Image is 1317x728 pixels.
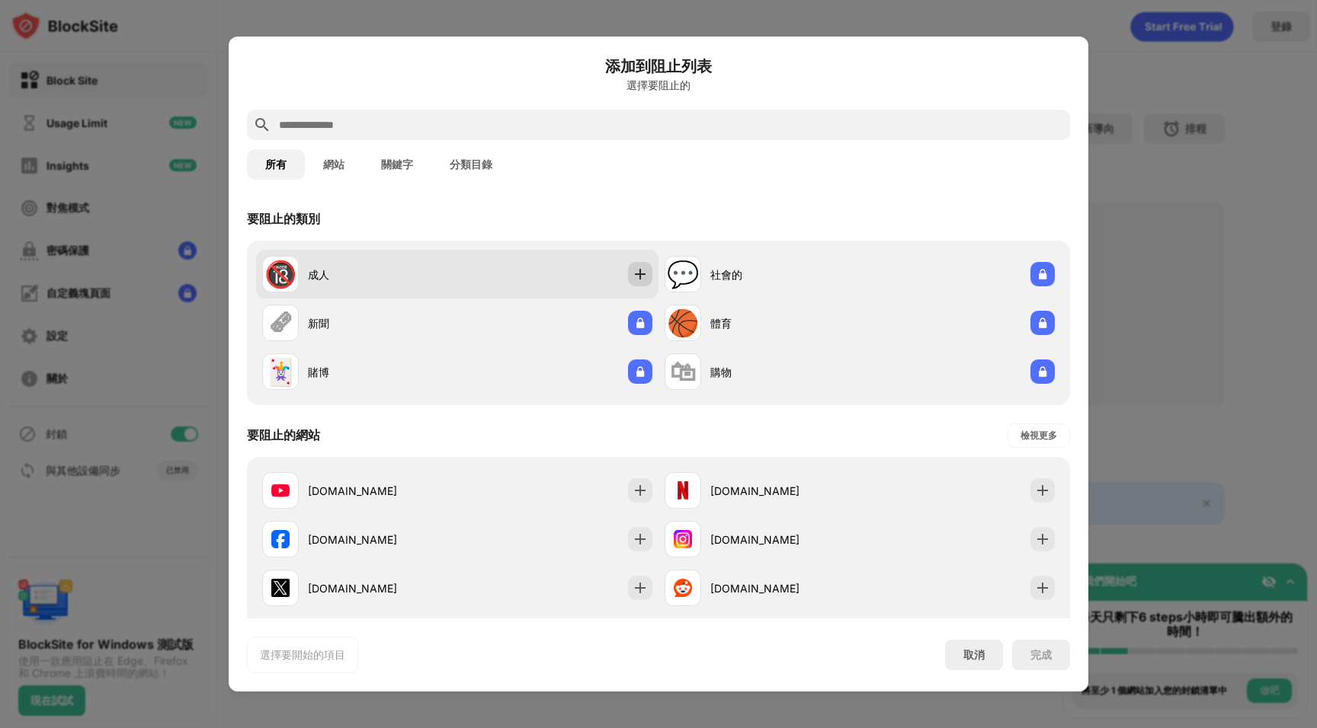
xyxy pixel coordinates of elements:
div: 要阻止的類別 [247,211,320,228]
div: 🏀 [667,308,699,339]
button: 所有 [247,149,305,180]
div: [DOMAIN_NAME] [710,483,860,499]
div: [DOMAIN_NAME] [710,580,860,596]
h6: 添加到阻止列表 [247,55,1070,78]
div: 檢視更多 [1021,428,1057,443]
img: search.svg [253,116,271,134]
div: 購物 [710,364,860,380]
div: 選擇要阻止的 [247,79,1070,91]
div: 體育 [710,315,860,331]
div: 🔞 [264,259,296,290]
div: 成人 [308,267,457,283]
div: 要阻止的網站 [247,427,320,444]
img: favicons [271,530,290,548]
div: 完成 [1030,649,1052,661]
div: 🛍 [670,356,696,388]
div: [DOMAIN_NAME] [308,580,457,596]
div: 賭博 [308,364,457,380]
div: 💬 [667,259,699,290]
div: [DOMAIN_NAME] [308,532,457,548]
button: 關鍵字 [363,149,431,180]
button: 網站 [305,149,363,180]
img: favicons [674,481,692,500]
img: favicons [271,579,290,597]
img: favicons [674,579,692,597]
div: 取消 [963,648,985,663]
div: 社會的 [710,267,860,283]
img: favicons [674,530,692,548]
div: 🃏 [264,356,296,388]
div: [DOMAIN_NAME] [710,532,860,548]
div: 選擇要開始的項目 [260,647,345,663]
div: [DOMAIN_NAME] [308,483,457,499]
button: 分類目錄 [431,149,511,180]
div: 🗞 [268,308,293,339]
img: favicons [271,481,290,500]
div: 新聞 [308,315,457,331]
